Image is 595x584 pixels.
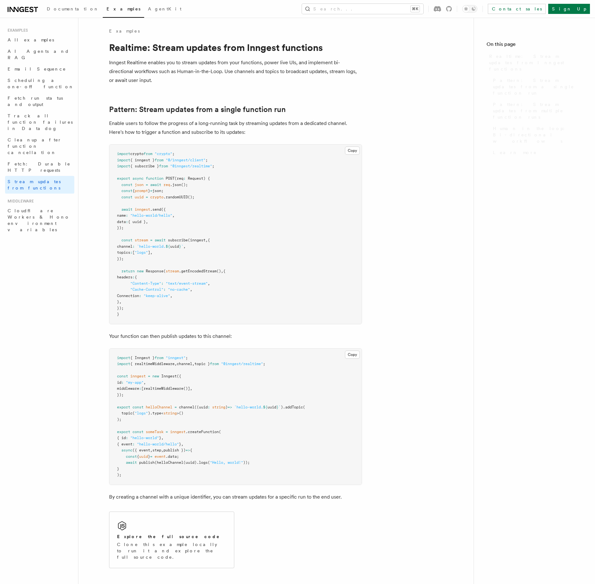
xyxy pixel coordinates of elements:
[130,152,144,156] span: crypto
[188,176,203,181] span: Request
[159,436,161,440] span: }
[487,51,582,75] a: Realtime: Stream updates from Inngest functions
[155,158,163,162] span: from
[117,417,121,422] span: );
[190,386,192,391] span: ,
[234,405,263,409] span: `hello-world.
[8,78,74,89] span: Scheduling a one-off function
[5,199,34,204] span: Middleware
[190,448,192,452] span: {
[150,454,152,459] span: =
[490,123,582,147] a: Human in the loop: Bi-directional workflows
[490,99,582,123] a: Pattern: Stream updates from multiple function runs
[208,238,210,242] span: {
[168,238,188,242] span: subscribe
[121,183,132,187] span: const
[117,158,130,162] span: import
[130,356,155,360] span: { Inngest }
[161,436,163,440] span: ,
[43,2,103,17] a: Documentation
[130,213,172,218] span: "hello-world/hello"
[117,356,130,360] span: import
[157,460,183,465] span: helloChannel
[117,386,139,391] span: middleware
[303,405,305,409] span: (
[221,269,223,273] span: ,
[144,386,183,391] span: realtimeMiddleware
[117,374,128,378] span: const
[186,448,190,452] span: =>
[150,250,152,255] span: ,
[281,405,283,409] span: )
[103,2,144,18] a: Examples
[139,460,155,465] span: publish
[210,460,243,465] span: "Hello, world!"
[263,405,267,409] span: ${
[166,356,186,360] span: "inngest"
[490,147,582,158] a: Learn more
[166,176,175,181] span: POST
[132,189,135,193] span: {
[219,430,221,434] span: (
[170,430,186,434] span: inngest
[5,75,74,92] a: Scheduling a one-off function
[190,287,192,292] span: ,
[109,493,362,501] p: By creating a channel with a unique identifier, you can stream updates for a specific run to the ...
[225,405,228,409] span: )
[126,454,137,459] span: const
[152,448,161,452] span: step
[117,220,126,224] span: data
[221,362,263,366] span: "@inngest/realtime"
[183,176,186,181] span: :
[161,374,177,378] span: Inngest
[5,158,74,176] a: Fetch: Durable HTTP requests
[132,411,135,415] span: (
[212,405,225,409] span: string
[135,250,148,255] span: "logs"
[146,405,172,409] span: helloChannel
[117,393,124,397] span: });
[135,411,148,415] span: "logs"
[155,152,172,156] span: "crypto"
[170,294,172,298] span: ,
[5,28,28,33] span: Examples
[8,66,66,71] span: Email Sequence
[194,405,208,409] span: ((uuid
[8,96,63,107] span: Fetch run status and output
[146,430,163,434] span: someTask
[109,105,286,114] a: Pattern: Stream updates from a single function run
[148,374,150,378] span: =
[117,294,139,298] span: Connection
[5,110,74,134] a: Track all function failures in Datadog
[166,281,208,286] span: "text/event-stream"
[144,152,152,156] span: from
[161,448,163,452] span: ,
[283,405,303,409] span: .addTopic
[132,244,135,249] span: :
[137,244,166,249] span: `hello-world.
[121,380,124,385] span: :
[179,269,217,273] span: .getEncodedStream
[163,287,166,292] span: :
[117,541,226,560] p: Clone this example locally to run it and explore the full source code.
[117,312,119,316] span: }
[170,183,181,187] span: .json
[168,287,190,292] span: "no-cache"
[155,454,166,459] span: event
[109,42,362,53] h1: Realtime: Stream updates from Inngest functions
[130,250,132,255] span: :
[117,405,130,409] span: export
[8,137,62,155] span: Cleanup after function cancellation
[267,405,276,409] span: uuid
[175,362,177,366] span: ,
[150,448,152,452] span: ,
[172,213,175,218] span: ,
[117,473,121,477] span: );
[146,183,148,187] span: =
[302,4,423,14] button: Search...⌘K
[150,195,163,199] span: crypto
[130,164,159,168] span: { subscribe }
[493,77,582,96] span: Pattern: Stream updates from a single function run
[121,189,132,193] span: const
[493,101,582,120] span: Pattern: Stream updates from multiple function runs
